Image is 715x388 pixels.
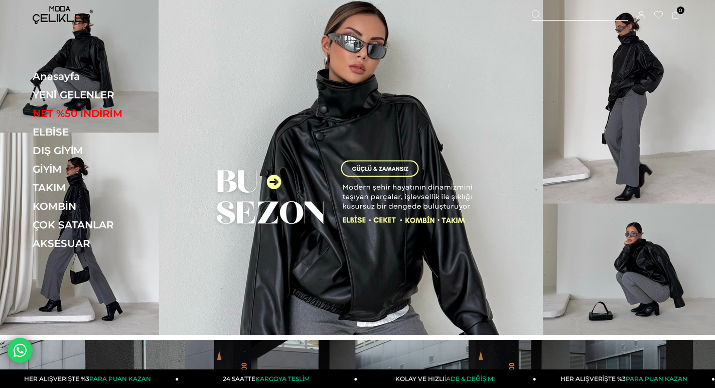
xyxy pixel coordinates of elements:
span: İADE & DEĞİŞİM! [445,375,495,382]
img: logo [33,6,93,24]
span: PARA PUAN KAZAN [626,375,687,382]
a: GİYİM [33,163,171,175]
a: NET %50 İNDİRİM [33,107,171,119]
span: KARGOYA TESLİM [255,375,310,382]
a: DIŞ GİYİM [33,145,171,157]
a: KOMBİN [33,200,171,212]
a: 0 [672,12,679,19]
span: PARA PUAN KAZAN [89,375,151,382]
a: TAKIM [33,182,171,194]
a: AKSESUAR [33,237,171,249]
a: YENİ GELENLER [33,89,171,101]
a: HER ALIŞVERİŞTE %3PARA PUAN KAZAN [536,369,715,388]
a: KOLAY VE HIZLIİADE & DEĞİŞİM! [358,369,536,388]
a: ÇOK SATANLAR [33,219,171,231]
a: ELBİSE [33,126,171,138]
a: Anasayfa [33,70,171,82]
a: 24 SAATTEKARGOYA TESLİM [179,369,357,388]
span: 0 [677,7,684,14]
